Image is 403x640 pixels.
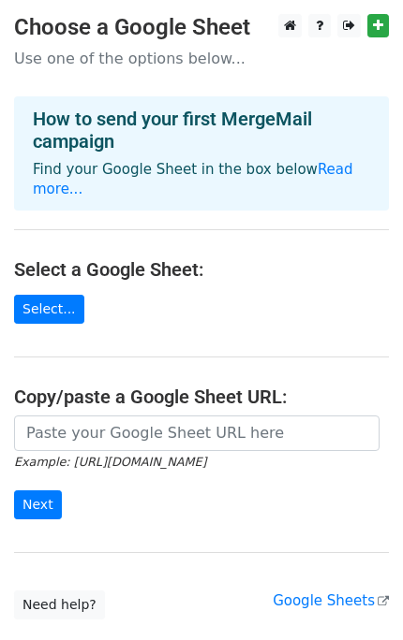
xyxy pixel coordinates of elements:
h4: Copy/paste a Google Sheet URL: [14,385,389,408]
p: Find your Google Sheet in the box below [33,160,370,199]
input: Next [14,490,62,519]
h4: Select a Google Sheet: [14,258,389,281]
a: Select... [14,295,84,324]
a: Read more... [33,161,353,197]
input: Paste your Google Sheet URL here [14,415,380,451]
a: Google Sheets [273,592,389,609]
small: Example: [URL][DOMAIN_NAME] [14,455,206,469]
p: Use one of the options below... [14,49,389,68]
h3: Choose a Google Sheet [14,14,389,41]
a: Need help? [14,590,105,619]
h4: How to send your first MergeMail campaign [33,108,370,153]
